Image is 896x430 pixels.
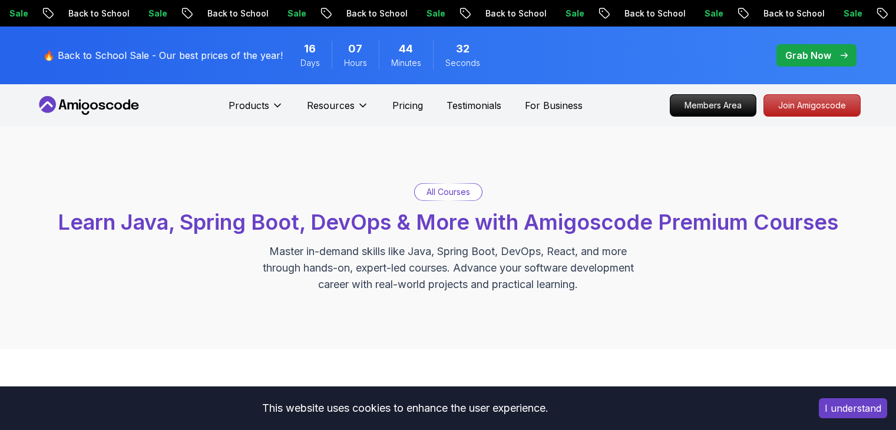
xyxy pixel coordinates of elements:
[9,395,801,421] div: This website uses cookies to enhance the user experience.
[229,98,269,113] p: Products
[250,243,646,293] p: Master in-demand skills like Java, Spring Boot, DevOps, React, and more through hands-on, expert-...
[392,98,423,113] a: Pricing
[474,8,554,19] p: Back to School
[832,8,870,19] p: Sale
[785,48,831,62] p: Grab Now
[752,8,832,19] p: Back to School
[445,57,480,69] span: Seconds
[399,41,413,57] span: 44 Minutes
[335,8,415,19] p: Back to School
[763,94,861,117] a: Join Amigoscode
[456,41,470,57] span: 32 Seconds
[300,57,320,69] span: Days
[391,57,421,69] span: Minutes
[426,186,470,198] p: All Courses
[57,8,137,19] p: Back to School
[229,98,283,122] button: Products
[554,8,592,19] p: Sale
[764,95,860,116] p: Join Amigoscode
[447,98,501,113] a: Testimonials
[693,8,731,19] p: Sale
[137,8,175,19] p: Sale
[415,8,453,19] p: Sale
[525,98,583,113] a: For Business
[58,209,838,235] span: Learn Java, Spring Boot, DevOps & More with Amigoscode Premium Courses
[670,95,756,116] p: Members Area
[348,41,362,57] span: 7 Hours
[613,8,693,19] p: Back to School
[276,8,314,19] p: Sale
[307,98,355,113] p: Resources
[43,48,283,62] p: 🔥 Back to School Sale - Our best prices of the year!
[670,94,756,117] a: Members Area
[344,57,367,69] span: Hours
[307,98,369,122] button: Resources
[304,41,316,57] span: 16 Days
[819,398,887,418] button: Accept cookies
[196,8,276,19] p: Back to School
